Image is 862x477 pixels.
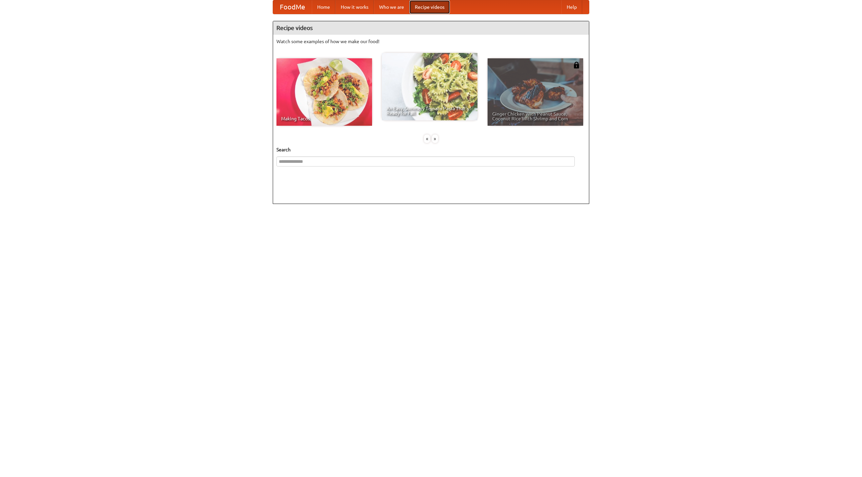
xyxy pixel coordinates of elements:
span: Making Tacos [281,116,367,121]
a: An Easy, Summery Tomato Pasta That's Ready for Fall [382,53,477,120]
a: Making Tacos [276,58,372,126]
h5: Search [276,146,586,153]
a: FoodMe [273,0,312,14]
a: Who we are [374,0,409,14]
a: Recipe videos [409,0,450,14]
div: « [424,135,430,143]
a: Home [312,0,335,14]
a: How it works [335,0,374,14]
span: An Easy, Summery Tomato Pasta That's Ready for Fall [387,106,473,116]
div: » [432,135,438,143]
a: Help [561,0,582,14]
p: Watch some examples of how we make our food! [276,38,586,45]
img: 483408.png [573,62,580,68]
h4: Recipe videos [273,21,589,35]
